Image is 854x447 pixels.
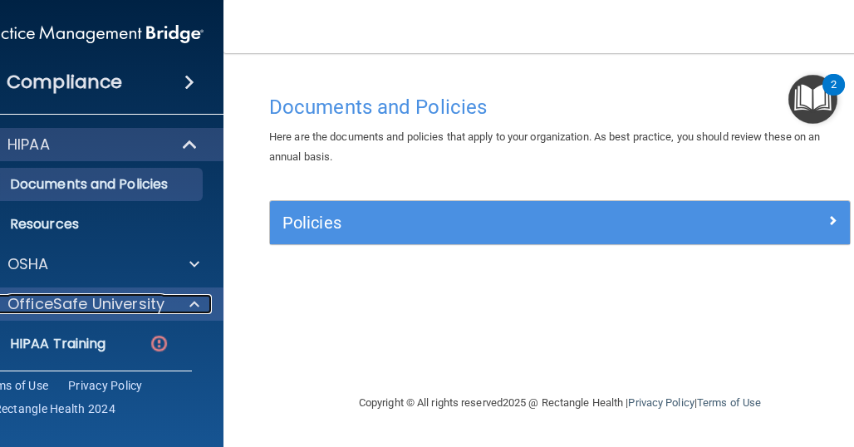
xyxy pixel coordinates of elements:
[697,396,761,409] a: Terms of Use
[831,85,837,106] div: 2
[7,254,49,274] p: OSHA
[282,209,837,236] a: Policies
[7,71,122,94] h4: Compliance
[567,329,834,395] iframe: Drift Widget Chat Controller
[628,396,694,409] a: Privacy Policy
[149,333,169,354] img: danger-circle.6113f641.png
[269,96,851,118] h4: Documents and Policies
[788,75,837,124] button: Open Resource Center, 2 new notifications
[7,135,50,155] p: HIPAA
[269,130,821,163] span: Here are the documents and policies that apply to your organization. As best practice, you should...
[68,377,143,394] a: Privacy Policy
[7,294,164,314] p: OfficeSafe University
[282,214,693,232] h5: Policies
